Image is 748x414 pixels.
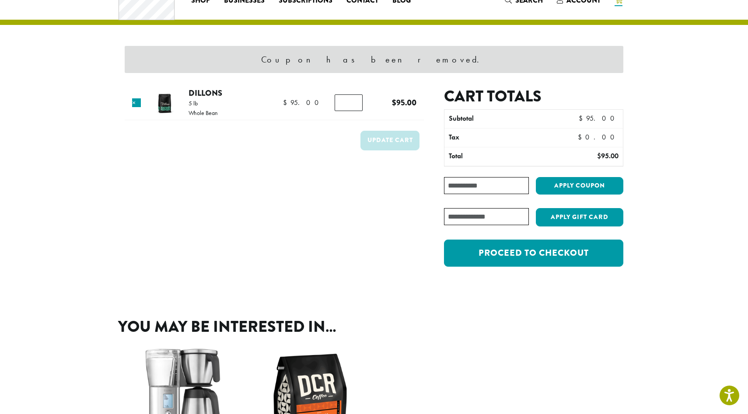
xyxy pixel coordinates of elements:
bdi: 95.00 [392,97,416,108]
th: Total [444,147,552,166]
bdi: 95.00 [579,114,619,123]
p: 5 lb [189,100,218,106]
div: Coupon has been removed. [125,46,623,73]
th: Tax [444,129,571,147]
a: Dillons [189,87,222,99]
span: $ [597,151,601,160]
span: $ [392,97,396,108]
a: Remove this item [132,98,141,107]
input: Product quantity [335,94,363,111]
span: $ [579,114,586,123]
h2: Cart totals [444,87,623,106]
button: Apply coupon [536,177,623,195]
h2: You may be interested in… [118,317,630,336]
bdi: 95.00 [283,98,323,107]
span: $ [283,98,290,107]
img: Dillons [150,89,179,118]
p: Whole Bean [189,110,218,116]
bdi: 0.00 [578,132,619,142]
span: $ [578,132,585,142]
th: Subtotal [444,110,552,128]
a: Proceed to checkout [444,240,623,267]
button: Apply Gift Card [536,208,623,226]
bdi: 95.00 [597,151,619,160]
button: Update cart [360,131,419,150]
